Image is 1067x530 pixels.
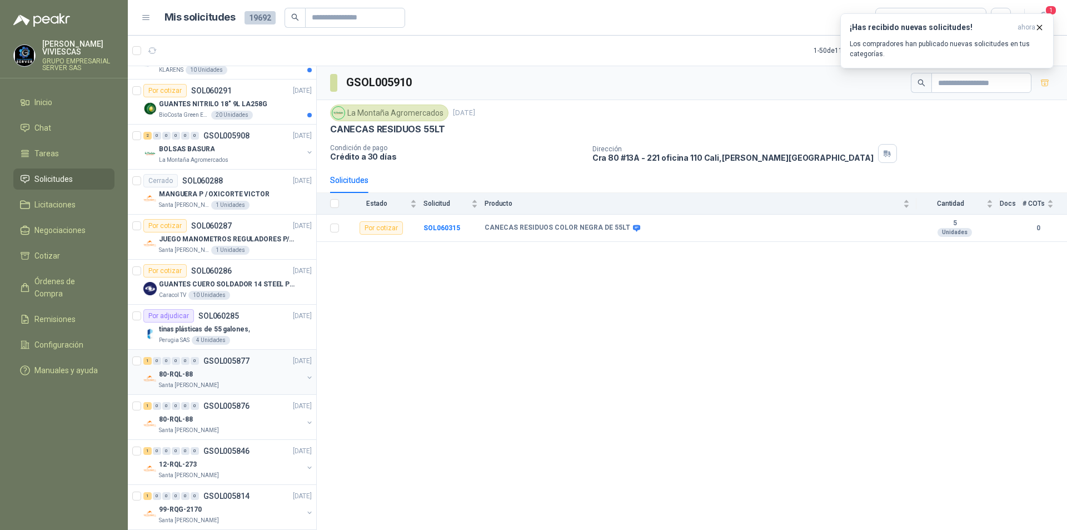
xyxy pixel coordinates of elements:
div: 1 [143,492,152,500]
div: 4 Unidades [192,336,230,345]
p: GUANTES NITRILO 18" 9L LA258G [159,99,267,110]
div: Por adjudicar [143,309,194,323]
span: # COTs [1023,200,1045,207]
p: 99-RQG-2170 [159,504,202,515]
p: La Montaña Agromercados [159,156,228,165]
p: [DATE] [293,446,312,457]
p: [DATE] [293,401,312,412]
img: Company Logo [143,102,157,115]
a: Negociaciones [13,220,114,241]
img: Company Logo [143,507,157,521]
div: 0 [181,357,190,365]
div: Cerrado [143,174,178,187]
p: GRUPO EMPRESARIAL SERVER SAS [42,58,114,71]
p: GSOL005908 [203,132,250,140]
div: 0 [191,357,199,365]
b: 0 [1023,223,1054,234]
a: Inicio [13,92,114,113]
p: SOL060285 [198,312,239,320]
a: 1 0 0 0 0 0 GSOL005876[DATE] Company Logo80-RQL-88Santa [PERSON_NAME] [143,399,314,435]
img: Company Logo [143,462,157,475]
div: Por cotizar [143,84,187,97]
span: Órdenes de Compra [34,275,104,300]
p: MANGUERA P / OXICORTE VICTOR [159,189,270,200]
div: 0 [181,132,190,140]
p: CANECAS RESIDUOS 55LT [330,123,445,135]
button: 1 [1034,8,1054,28]
a: Configuración [13,334,114,355]
img: Company Logo [143,372,157,385]
b: 5 [916,219,993,228]
div: 0 [172,402,180,410]
span: Producto [485,200,901,207]
span: 19692 [245,11,276,24]
a: Manuales y ayuda [13,360,114,381]
a: Por cotizarSOL060291[DATE] Company LogoGUANTES NITRILO 18" 9L LA258GBioCosta Green Energy S.A.S20... [128,80,316,125]
h3: ¡Has recibido nuevas solicitudes! [850,23,1013,32]
p: SOL060288 [182,177,223,185]
div: 0 [153,402,161,410]
p: [DATE] [293,221,312,231]
p: Santa [PERSON_NAME] [159,516,219,525]
div: 0 [191,447,199,455]
div: 1 [143,357,152,365]
a: Solicitudes [13,169,114,190]
th: Docs [1000,193,1023,215]
div: 0 [172,447,180,455]
p: [DATE] [293,131,312,141]
a: Por adjudicarSOL060285[DATE] Company Logotinas plásticas de 55 galones,Perugia SAS4 Unidades [128,305,316,350]
span: Cantidad [916,200,984,207]
p: JUEGO MANOMETROS REGULADORES P/OXIGENO [159,234,297,245]
p: GUANTES CUERO SOLDADOR 14 STEEL PRO SAFE(ADJUNTO FICHA TECNIC) [159,279,297,290]
div: 10 Unidades [188,291,230,300]
p: GSOL005876 [203,402,250,410]
p: [DATE] [453,108,475,118]
div: 0 [172,357,180,365]
a: 1 0 0 0 0 0 GSOL005814[DATE] Company Logo99-RQG-2170Santa [PERSON_NAME] [143,489,314,525]
p: Santa [PERSON_NAME] [159,246,209,255]
p: SOL060286 [191,267,232,275]
a: 1 0 0 0 0 0 GSOL005846[DATE] Company Logo12-RQL-273Santa [PERSON_NAME] [143,444,314,480]
div: 0 [191,492,199,500]
p: SOL060291 [191,87,232,95]
p: [DATE] [293,311,312,321]
div: 0 [162,402,171,410]
div: 0 [153,492,161,500]
div: 0 [162,492,171,500]
p: [DATE] [293,356,312,366]
div: 0 [172,492,180,500]
th: Estado [346,193,423,215]
p: [DATE] [293,86,312,96]
div: Por cotizar [143,264,187,278]
div: 0 [153,447,161,455]
div: 2 [143,132,152,140]
p: [PERSON_NAME] VIVIESCAS [42,40,114,56]
div: 0 [162,132,171,140]
p: Santa [PERSON_NAME] [159,201,209,210]
div: Solicitudes [330,174,368,186]
span: Solicitud [423,200,469,207]
p: SOL060287 [191,222,232,230]
span: Configuración [34,339,83,351]
p: Perugia SAS [159,336,190,345]
div: La Montaña Agromercados [330,105,448,121]
span: search [291,13,299,21]
span: Manuales y ayuda [34,364,98,377]
div: Unidades [938,228,972,237]
img: Company Logo [143,192,157,205]
p: [DATE] [293,491,312,502]
div: 0 [181,402,190,410]
a: Cotizar [13,245,114,266]
p: BOLSAS BASURA [159,144,215,155]
span: ahora [1018,23,1035,32]
a: Órdenes de Compra [13,271,114,304]
div: 1 [143,447,152,455]
p: KLARENS [159,66,183,75]
p: Cra 80 #13A - 221 oficina 110 Cali , [PERSON_NAME][GEOGRAPHIC_DATA] [592,153,874,162]
div: 0 [162,447,171,455]
p: BioCosta Green Energy S.A.S [159,111,209,120]
a: Por cotizarSOL060286[DATE] Company LogoGUANTES CUERO SOLDADOR 14 STEEL PRO SAFE(ADJUNTO FICHA TEC... [128,260,316,305]
img: Logo peakr [13,13,70,27]
div: 0 [153,132,161,140]
p: 12-RQL-273 [159,459,197,470]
